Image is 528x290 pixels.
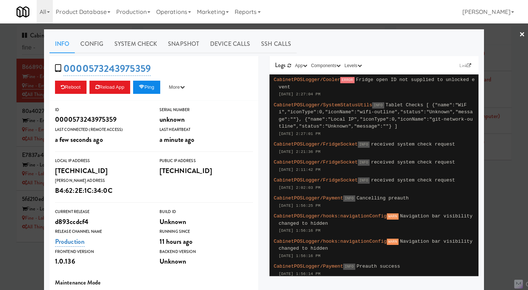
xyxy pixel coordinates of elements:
[274,102,373,108] span: CabinetPOSLogger/SystemStatusUtils
[162,35,205,53] a: Snapshot
[159,248,253,256] div: Backend Version
[55,236,85,247] a: Production
[342,62,363,69] button: Levels
[274,264,344,269] span: CabinetPOSLogger/Payment
[279,239,473,252] span: Navigation bar visibility changed to hidden
[279,186,320,190] span: [DATE] 2:02:03 PM
[279,132,320,136] span: [DATE] 2:27:01 PM
[256,35,297,53] a: SSH Calls
[343,264,355,270] span: INFO
[357,195,409,201] span: Cancelling preauth
[358,177,370,184] span: INFO
[274,195,344,201] span: CabinetPOSLogger/Payment
[55,248,148,256] div: Frontend Version
[159,208,253,216] div: Build Id
[159,157,253,165] div: Public IP Address
[55,255,148,268] div: 1.0.136
[358,159,370,166] span: INFO
[309,62,342,69] button: Components
[274,177,358,183] span: CabinetPOSLogger/FridgeSocket
[63,62,151,76] a: 0000573243975359
[274,239,387,244] span: CabinetPOSLogger/hooks:navigationConfig
[371,177,455,183] span: received system check request
[279,213,473,226] span: Navigation bar visibility changed to hidden
[205,35,256,53] a: Device Calls
[279,272,320,276] span: [DATE] 1:56:14 PM
[371,159,455,165] span: received system check request
[357,264,400,269] span: Preauth success
[343,195,355,202] span: INFO
[274,213,387,219] span: CabinetPOSLogger/hooks:navigationConfig
[275,61,286,69] span: Logs
[55,184,148,197] div: B4:62:2E:1C:34:0C
[274,159,358,165] span: CabinetPOSLogger/FridgeSocket
[293,62,309,69] button: App
[159,106,253,114] div: Serial Number
[387,213,399,220] span: WARN
[279,228,320,233] span: [DATE] 1:56:16 PM
[372,102,384,109] span: INFO
[55,157,148,165] div: Local IP Address
[159,135,194,144] span: a minute ago
[163,81,191,94] button: More
[55,106,148,114] div: ID
[55,81,87,94] button: Reboot
[159,236,192,246] span: 11 hours ago
[279,168,320,172] span: [DATE] 2:11:42 PM
[279,150,320,154] span: [DATE] 2:21:36 PM
[159,113,253,126] div: unknown
[55,228,148,235] div: Release Channel Name
[49,35,75,53] a: Info
[279,77,475,90] span: Fridge open ID not supplied to unlocked event
[159,228,253,235] div: Running Since
[16,5,29,18] img: Micromart
[55,278,101,287] span: Maintenance Mode
[55,165,148,177] div: [TECHNICAL_ID]
[387,239,399,245] span: WARN
[55,208,148,216] div: Current Release
[55,135,103,144] span: a few seconds ago
[279,203,320,208] span: [DATE] 1:56:25 PM
[159,216,253,228] div: Unknown
[274,142,358,147] span: CabinetPOSLogger/FridgeSocket
[75,35,109,53] a: Config
[55,113,148,126] div: 0000573243975359
[358,142,370,148] span: INFO
[55,216,148,228] div: d893ccdcf4
[279,92,320,96] span: [DATE] 2:27:04 PM
[159,165,253,177] div: [TECHNICAL_ID]
[340,77,355,83] span: ERROR
[279,254,320,258] span: [DATE] 1:56:16 PM
[159,126,253,133] div: Last Heartbeat
[89,81,130,94] button: Reload App
[133,81,160,94] button: Ping
[55,126,148,133] div: Last Connected (Remote Access)
[371,142,455,147] span: received system check request
[458,62,473,69] a: Link
[159,255,253,268] div: Unknown
[274,77,341,82] span: CabinetPOSLogger/Cooler
[55,177,148,184] div: [PERSON_NAME] Address
[519,23,525,46] a: ×
[109,35,162,53] a: System Check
